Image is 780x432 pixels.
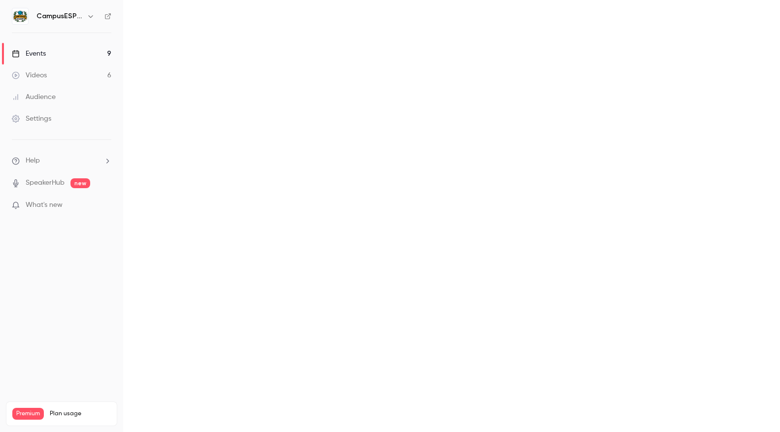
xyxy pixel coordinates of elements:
h6: CampusESP Academy [36,11,83,21]
img: CampusESP Academy [12,8,28,24]
span: new [70,178,90,188]
div: Audience [12,92,56,102]
span: Help [26,156,40,166]
span: Premium [12,408,44,420]
p: / 150 [91,420,111,429]
iframe: Noticeable Trigger [100,201,111,210]
li: help-dropdown-opener [12,156,111,166]
span: What's new [26,200,63,210]
div: Events [12,49,46,59]
p: Videos [12,420,31,429]
div: Videos [12,70,47,80]
span: Plan usage [50,410,111,418]
span: 23 [91,421,97,427]
a: SpeakerHub [26,178,65,188]
div: Settings [12,114,51,124]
